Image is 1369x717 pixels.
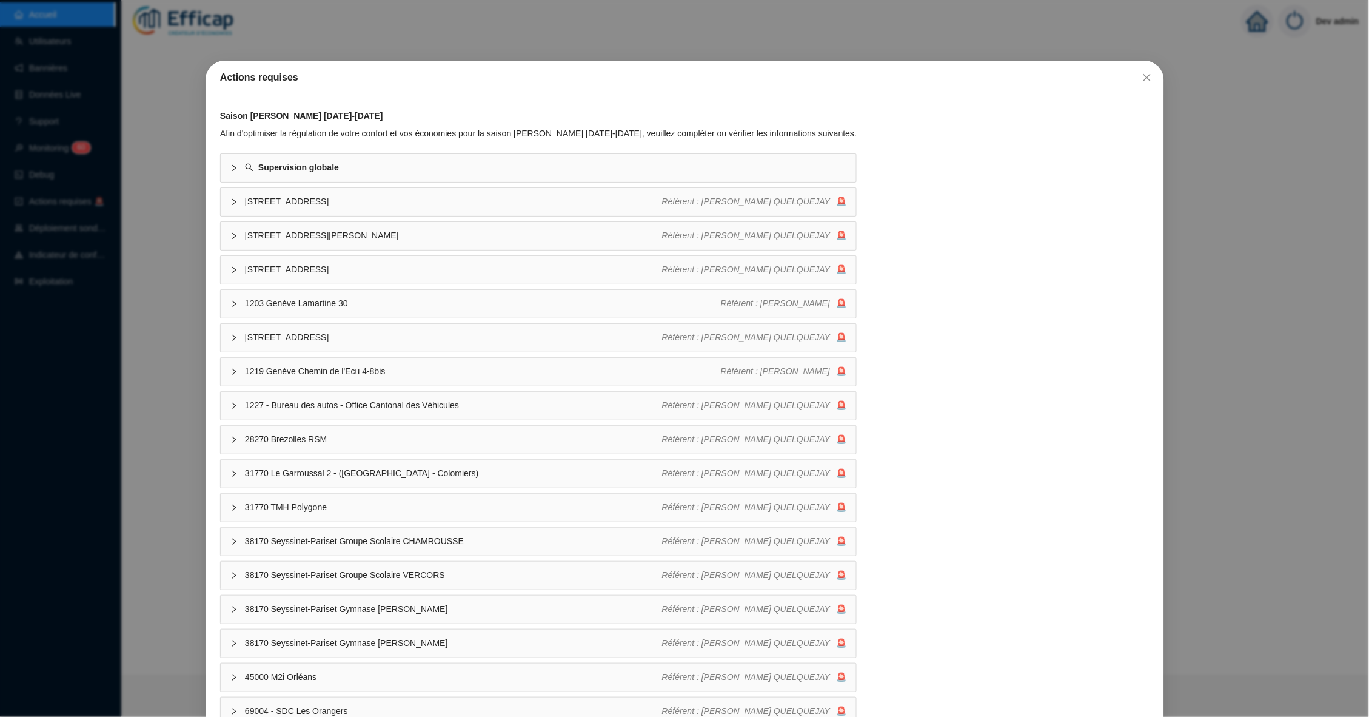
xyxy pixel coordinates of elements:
[258,163,339,172] strong: Supervision globale
[221,664,856,692] div: 45000 M2i OrléansRéférent : [PERSON_NAME] QUELQUEJAY🚨
[230,640,238,647] span: collapsed
[661,400,830,410] span: Référent : [PERSON_NAME] QUELQUEJAY
[230,504,238,511] span: collapsed
[720,366,830,376] span: Référent : [PERSON_NAME]
[661,467,846,480] div: 🚨
[230,572,238,579] span: collapsed
[230,538,238,545] span: collapsed
[230,232,238,240] span: collapsed
[661,671,846,684] div: 🚨
[245,263,662,276] span: [STREET_ADDRESS]
[661,468,830,478] span: Référent : [PERSON_NAME] QUELQUEJAY
[245,399,662,412] span: 1227 - Bureau des autos - Office Cantonal des Véhicules
[230,198,238,206] span: collapsed
[661,536,830,546] span: Référent : [PERSON_NAME] QUELQUEJAY
[720,298,830,308] span: Référent : [PERSON_NAME]
[661,331,846,344] div: 🚨
[245,569,662,582] span: 38170 Seyssinet-Pariset Groupe Scolaire VERCORS
[221,188,856,216] div: [STREET_ADDRESS]Référent : [PERSON_NAME] QUELQUEJAY🚨
[220,127,857,140] div: Afin d'optimiser la régulation de votre confort et vos économies pour la saison [PERSON_NAME] [DA...
[245,331,662,344] span: [STREET_ADDRESS]
[230,300,238,308] span: collapsed
[230,436,238,443] span: collapsed
[221,324,856,352] div: [STREET_ADDRESS]Référent : [PERSON_NAME] QUELQUEJAY🚨
[230,368,238,375] span: collapsed
[221,426,856,454] div: 28270 Brezolles RSMRéférent : [PERSON_NAME] QUELQUEJAY🚨
[230,674,238,681] span: collapsed
[220,70,1150,85] div: Actions requises
[661,229,846,242] div: 🚨
[221,222,856,250] div: [STREET_ADDRESS][PERSON_NAME]Référent : [PERSON_NAME] QUELQUEJAY🚨
[661,570,830,580] span: Référent : [PERSON_NAME] QUELQUEJAY
[661,399,846,412] div: 🚨
[661,197,830,206] span: Référent : [PERSON_NAME] QUELQUEJAY
[661,604,830,614] span: Référent : [PERSON_NAME] QUELQUEJAY
[245,671,662,684] span: 45000 M2i Orléans
[221,494,856,522] div: 31770 TMH PolygoneRéférent : [PERSON_NAME] QUELQUEJAY🚨
[245,365,721,378] span: 1219 Genève Chemin de l'Ecu 4-8bis
[245,195,662,208] span: [STREET_ADDRESS]
[661,569,846,582] div: 🚨
[230,470,238,477] span: collapsed
[245,535,662,548] span: 38170 Seyssinet-Pariset Groupe Scolaire CHAMROUSSE
[661,264,830,274] span: Référent : [PERSON_NAME] QUELQUEJAY
[221,460,856,488] div: 31770 Le Garroussal 2 - ([GEOGRAPHIC_DATA] - Colomiers)Référent : [PERSON_NAME] QUELQUEJAY🚨
[221,562,856,590] div: 38170 Seyssinet-Pariset Groupe Scolaire VERCORSRéférent : [PERSON_NAME] QUELQUEJAY🚨
[661,706,830,716] span: Référent : [PERSON_NAME] QUELQUEJAY
[661,672,830,682] span: Référent : [PERSON_NAME] QUELQUEJAY
[245,467,662,480] span: 31770 Le Garroussal 2 - ([GEOGRAPHIC_DATA] - Colomiers)
[245,637,662,650] span: 38170 Seyssinet-Pariset Gymnase [PERSON_NAME]
[245,433,662,446] span: 28270 Brezolles RSM
[661,637,846,650] div: 🚨
[245,603,662,616] span: 38170 Seyssinet-Pariset Gymnase [PERSON_NAME]
[245,501,662,514] span: 31770 TMH Polygone
[221,392,856,420] div: 1227 - Bureau des autos - Office Cantonal des VéhiculesRéférent : [PERSON_NAME] QUELQUEJAY🚨
[230,164,238,172] span: collapsed
[230,606,238,613] span: collapsed
[661,332,830,342] span: Référent : [PERSON_NAME] QUELQUEJAY
[220,111,383,121] strong: Saison [PERSON_NAME] [DATE]-[DATE]
[221,630,856,658] div: 38170 Seyssinet-Pariset Gymnase [PERSON_NAME]Référent : [PERSON_NAME] QUELQUEJAY🚨
[661,638,830,648] span: Référent : [PERSON_NAME] QUELQUEJAY
[1142,73,1151,82] span: close
[221,290,856,318] div: 1203 Genève Lamartine 30Référent : [PERSON_NAME]🚨
[230,402,238,409] span: collapsed
[221,154,856,182] div: Supervision globale
[245,163,253,172] span: search
[230,334,238,342] span: collapsed
[245,297,721,310] span: 1203 Genève Lamartine 30
[661,603,846,616] div: 🚨
[661,502,830,512] span: Référent : [PERSON_NAME] QUELQUEJAY
[221,528,856,556] div: 38170 Seyssinet-Pariset Groupe Scolaire CHAMROUSSERéférent : [PERSON_NAME] QUELQUEJAY🚨
[720,297,846,310] div: 🚨
[661,195,846,208] div: 🚨
[1137,73,1156,82] span: Fermer
[221,358,856,386] div: 1219 Genève Chemin de l'Ecu 4-8bisRéférent : [PERSON_NAME]🚨
[230,708,238,715] span: collapsed
[661,263,846,276] div: 🚨
[661,434,830,444] span: Référent : [PERSON_NAME] QUELQUEJAY
[661,231,830,240] span: Référent : [PERSON_NAME] QUELQUEJAY
[221,596,856,624] div: 38170 Seyssinet-Pariset Gymnase [PERSON_NAME]Référent : [PERSON_NAME] QUELQUEJAY🚨
[230,266,238,274] span: collapsed
[661,433,846,446] div: 🚨
[1137,68,1156,87] button: Close
[661,535,846,548] div: 🚨
[221,256,856,284] div: [STREET_ADDRESS]Référent : [PERSON_NAME] QUELQUEJAY🚨
[720,365,846,378] div: 🚨
[245,229,662,242] span: [STREET_ADDRESS][PERSON_NAME]
[661,501,846,514] div: 🚨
